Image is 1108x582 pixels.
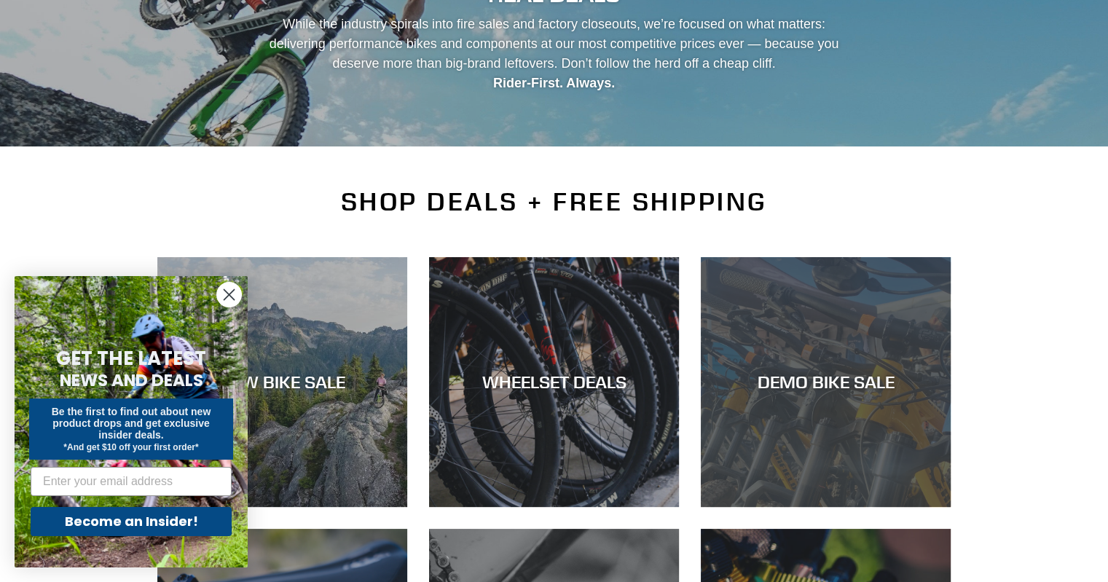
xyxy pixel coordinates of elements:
button: Become an Insider! [31,507,232,536]
span: Be the first to find out about new product drops and get exclusive insider deals. [52,406,211,441]
strong: Rider-First. Always. [493,76,615,90]
button: Close dialog [216,282,242,307]
input: Enter your email address [31,467,232,496]
h2: SHOP DEALS + FREE SHIPPING [157,186,951,217]
a: NEW BIKE SALE [157,257,407,507]
a: WHEELSET DEALS [429,257,679,507]
div: NEW BIKE SALE [157,371,407,393]
span: *And get $10 off your first order* [63,442,198,452]
span: GET THE LATEST [56,345,206,371]
a: DEMO BIKE SALE [701,257,951,507]
p: While the industry spirals into fire sales and factory closeouts, we’re focused on what matters: ... [256,15,852,93]
div: DEMO BIKE SALE [701,371,951,393]
span: NEWS AND DEALS [60,369,203,392]
div: WHEELSET DEALS [429,371,679,393]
